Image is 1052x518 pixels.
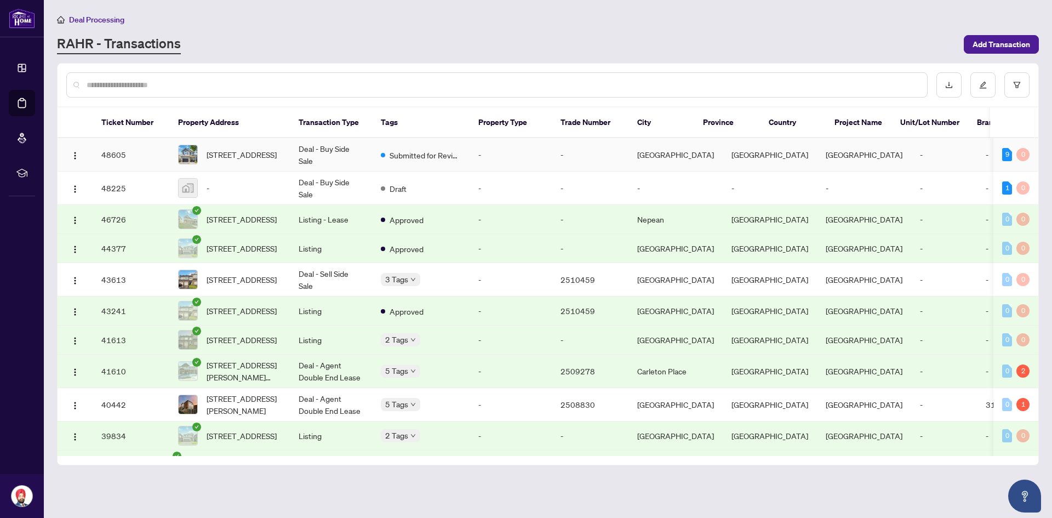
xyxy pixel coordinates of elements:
[552,138,628,172] td: -
[1016,398,1030,411] div: 1
[410,402,416,407] span: down
[71,185,79,193] img: Logo
[470,107,552,138] th: Property Type
[723,297,817,326] td: [GEOGRAPHIC_DATA]
[179,145,197,164] img: thumbnail-img
[1002,148,1012,161] div: 9
[1016,333,1030,346] div: 0
[1016,273,1030,286] div: 0
[390,149,461,161] span: Submitted for Review
[723,138,817,172] td: [GEOGRAPHIC_DATA]
[628,138,723,172] td: [GEOGRAPHIC_DATA]
[911,138,977,172] td: -
[817,326,911,355] td: [GEOGRAPHIC_DATA]
[93,234,169,263] td: 44377
[66,362,84,380] button: Logo
[1013,81,1021,89] span: filter
[1002,333,1012,346] div: 0
[290,234,372,263] td: Listing
[1002,181,1012,195] div: 1
[12,486,32,506] img: Profile Icon
[470,138,552,172] td: -
[1002,429,1012,442] div: 0
[817,388,911,422] td: [GEOGRAPHIC_DATA]
[410,433,416,439] span: down
[93,138,169,172] td: 48605
[179,426,197,445] img: thumbnail-img
[192,358,201,367] span: check-circle
[390,243,424,255] span: Approved
[911,172,977,205] td: -
[1002,365,1012,378] div: 0
[290,297,372,326] td: Listing
[173,452,181,460] span: check-circle
[385,273,408,286] span: 3 Tags
[628,297,723,326] td: [GEOGRAPHIC_DATA]
[470,326,552,355] td: -
[911,422,977,451] td: -
[911,263,977,297] td: -
[968,107,1050,138] th: Branch
[207,242,277,254] span: [STREET_ADDRESS]
[290,263,372,297] td: Deal - Sell Side Sale
[9,8,35,29] img: logo
[552,326,628,355] td: -
[891,107,968,138] th: Unit/Lot Number
[71,432,79,441] img: Logo
[470,172,552,205] td: -
[911,205,977,234] td: -
[628,234,723,263] td: [GEOGRAPHIC_DATA]
[1002,242,1012,255] div: 0
[723,355,817,388] td: [GEOGRAPHIC_DATA]
[179,270,197,289] img: thumbnail-img
[69,15,124,25] span: Deal Processing
[936,72,962,98] button: download
[552,234,628,263] td: -
[71,401,79,410] img: Logo
[911,297,977,326] td: -
[817,297,911,326] td: [GEOGRAPHIC_DATA]
[552,263,628,297] td: 2510459
[385,365,408,377] span: 5 Tags
[552,107,628,138] th: Trade Number
[723,263,817,297] td: [GEOGRAPHIC_DATA]
[1002,213,1012,226] div: 0
[179,395,197,414] img: thumbnail-img
[66,271,84,288] button: Logo
[470,205,552,234] td: -
[66,179,84,197] button: Logo
[911,355,977,388] td: -
[71,245,79,254] img: Logo
[71,151,79,160] img: Logo
[1016,429,1030,442] div: 0
[723,234,817,263] td: [GEOGRAPHIC_DATA]
[1016,181,1030,195] div: 0
[207,213,277,225] span: [STREET_ADDRESS]
[71,276,79,285] img: Logo
[817,234,911,263] td: [GEOGRAPHIC_DATA]
[57,35,181,54] a: RAHR - Transactions
[192,206,201,215] span: check-circle
[71,368,79,377] img: Logo
[628,388,723,422] td: [GEOGRAPHIC_DATA]
[826,107,891,138] th: Project Name
[694,107,760,138] th: Province
[207,305,277,317] span: [STREET_ADDRESS]
[66,427,84,445] button: Logo
[66,396,84,413] button: Logo
[290,326,372,355] td: Listing
[71,337,79,345] img: Logo
[979,81,987,89] span: edit
[628,355,723,388] td: Carleton Place
[817,422,911,451] td: [GEOGRAPHIC_DATA]
[1008,480,1041,513] button: Open asap
[192,327,201,335] span: check-circle
[93,355,169,388] td: 41610
[973,36,1030,53] span: Add Transaction
[385,429,408,442] span: 2 Tags
[290,205,372,234] td: Listing - Lease
[179,331,197,349] img: thumbnail-img
[390,183,407,195] span: Draft
[470,263,552,297] td: -
[911,234,977,263] td: -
